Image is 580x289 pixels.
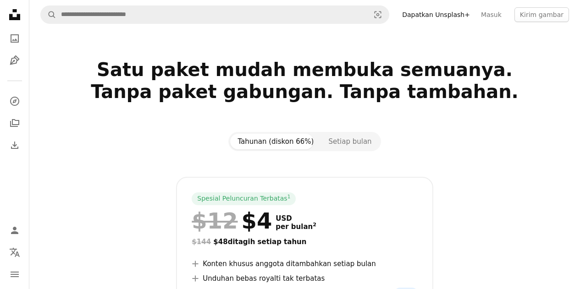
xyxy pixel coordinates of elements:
[6,243,24,262] button: Bahasa
[321,134,379,149] button: Setiap bulan
[286,194,293,203] a: 1
[514,7,569,22] button: Kirim gambar
[41,6,56,23] button: Pencarian di Unsplash
[6,221,24,240] a: Masuk/Daftar
[475,7,507,22] a: Masuk
[192,236,417,247] div: $48 ditagih setiap tahun
[192,258,417,269] li: Konten khusus anggota ditambahkan setiap bulan
[6,92,24,110] a: Jelajahi
[287,194,291,199] sup: 1
[192,209,238,233] span: $12
[230,134,321,149] button: Tahunan (diskon 66%)
[192,209,272,233] div: $4
[367,6,389,23] button: Pencarian visual
[6,114,24,132] a: Koleksi
[192,238,211,246] span: $144
[6,136,24,154] a: Riwayat Pengunduhan
[6,29,24,48] a: Foto
[313,222,316,228] sup: 2
[192,273,417,284] li: Unduhan bebas royalti tak terbatas
[276,223,316,231] span: per bulan
[40,5,389,24] form: Temuka visual di seluruh situs
[192,192,296,205] div: Spesial Peluncuran Terbatas
[397,7,475,22] a: Dapatkan Unsplash+
[40,59,569,125] h2: Satu paket mudah membuka semuanya. Tanpa paket gabungan. Tanpa tambahan.
[6,265,24,284] button: Menu
[6,51,24,70] a: Ilustrasi
[311,223,318,231] a: 2
[6,5,24,26] a: Beranda — Unsplash
[276,214,316,223] span: USD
